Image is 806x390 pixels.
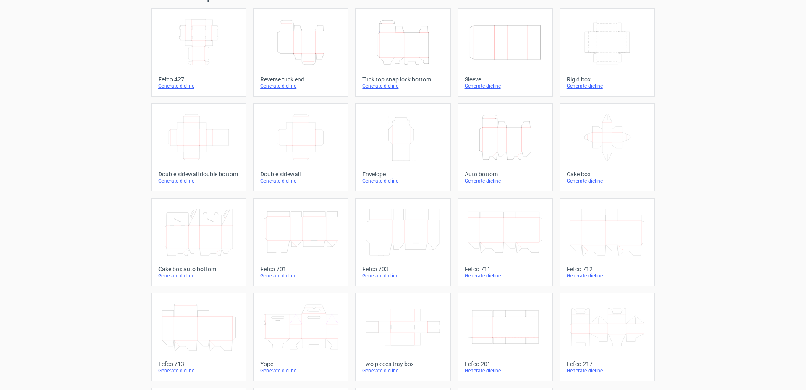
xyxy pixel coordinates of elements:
div: Sleeve [465,76,546,83]
div: Generate dieline [260,272,341,279]
div: Generate dieline [158,178,239,184]
div: Generate dieline [567,367,648,374]
div: Generate dieline [362,83,443,89]
div: Generate dieline [362,367,443,374]
div: Generate dieline [158,272,239,279]
div: Generate dieline [465,178,546,184]
div: Two pieces tray box [362,361,443,367]
div: Generate dieline [362,178,443,184]
a: Auto bottomGenerate dieline [458,103,553,191]
a: Fefco 201Generate dieline [458,293,553,381]
div: Generate dieline [567,272,648,279]
a: Rigid boxGenerate dieline [560,8,655,97]
div: Cake box [567,171,648,178]
a: Reverse tuck endGenerate dieline [253,8,348,97]
a: SleeveGenerate dieline [458,8,553,97]
div: Generate dieline [260,367,341,374]
div: Generate dieline [465,272,546,279]
a: Cake box auto bottomGenerate dieline [151,198,246,286]
div: Rigid box [567,76,648,83]
a: Fefco 217Generate dieline [560,293,655,381]
div: Fefco 217 [567,361,648,367]
div: Generate dieline [567,178,648,184]
div: Generate dieline [158,83,239,89]
div: Generate dieline [260,178,341,184]
a: Fefco 703Generate dieline [355,198,450,286]
div: Fefco 711 [465,266,546,272]
div: Fefco 701 [260,266,341,272]
div: Fefco 427 [158,76,239,83]
a: Tuck top snap lock bottomGenerate dieline [355,8,450,97]
div: Fefco 712 [567,266,648,272]
a: YopeGenerate dieline [253,293,348,381]
a: Fefco 701Generate dieline [253,198,348,286]
a: Two pieces tray boxGenerate dieline [355,293,450,381]
div: Tuck top snap lock bottom [362,76,443,83]
div: Generate dieline [362,272,443,279]
div: Fefco 703 [362,266,443,272]
div: Fefco 201 [465,361,546,367]
div: Double sidewall [260,171,341,178]
div: Double sidewall double bottom [158,171,239,178]
div: Generate dieline [158,367,239,374]
div: Auto bottom [465,171,546,178]
a: Cake boxGenerate dieline [560,103,655,191]
a: EnvelopeGenerate dieline [355,103,450,191]
div: Generate dieline [260,83,341,89]
div: Generate dieline [465,83,546,89]
div: Generate dieline [465,367,546,374]
div: Generate dieline [567,83,648,89]
a: Fefco 713Generate dieline [151,293,246,381]
div: Yope [260,361,341,367]
div: Envelope [362,171,443,178]
div: Cake box auto bottom [158,266,239,272]
div: Fefco 713 [158,361,239,367]
div: Reverse tuck end [260,76,341,83]
a: Fefco 427Generate dieline [151,8,246,97]
a: Double sidewallGenerate dieline [253,103,348,191]
a: Fefco 711Generate dieline [458,198,553,286]
a: Fefco 712Generate dieline [560,198,655,286]
a: Double sidewall double bottomGenerate dieline [151,103,246,191]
